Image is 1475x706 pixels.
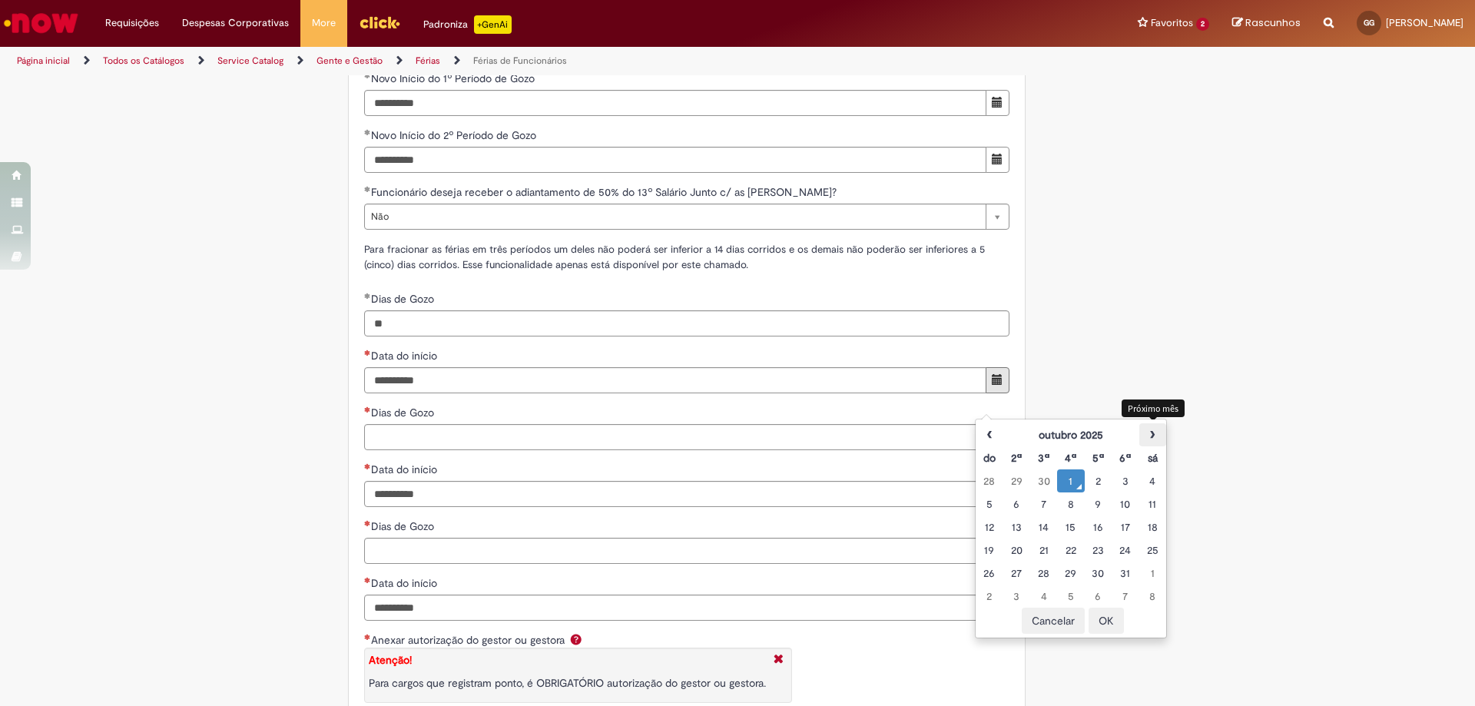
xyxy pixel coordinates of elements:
[1115,519,1135,535] div: 17 October 2025 Friday
[364,538,1009,564] input: Dias de Gozo
[1089,588,1108,604] div: 06 November 2025 Thursday
[979,542,999,558] div: 19 October 2025 Sunday
[1061,519,1080,535] div: 15 October 2025 Wednesday
[1386,16,1463,29] span: [PERSON_NAME]
[1143,542,1162,558] div: 25 October 2025 Saturday
[770,652,787,668] i: Fechar More information Por question_anexo_obriatorio_registro_de_ponto
[979,473,999,489] div: 28 September 2025 Sunday
[364,293,371,299] span: Obrigatório Preenchido
[1057,446,1084,469] th: Quarta-feira
[1143,473,1162,489] div: 04 October 2025 Saturday
[1034,588,1053,604] div: 04 November 2025 Tuesday
[1003,446,1029,469] th: Segunda-feira
[473,55,567,67] a: Férias de Funcionários
[1143,565,1162,581] div: 01 November 2025 Saturday
[369,653,412,667] strong: Atenção!
[979,496,999,512] div: 05 October 2025 Sunday
[1085,446,1112,469] th: Quinta-feira
[1061,473,1080,489] div: O seletor de data foi aberto.01 October 2025 Wednesday
[1006,519,1026,535] div: 13 October 2025 Monday
[1006,542,1026,558] div: 20 October 2025 Monday
[416,55,440,67] a: Férias
[1006,565,1026,581] div: 27 October 2025 Monday
[371,349,440,363] span: Data do início
[371,462,440,476] span: Data do início
[1245,15,1301,30] span: Rascunhos
[369,675,766,691] p: Para cargos que registram ponto, é OBRIGATÓRIO autorização do gestor ou gestora.
[364,406,371,413] span: Necessários
[364,520,371,526] span: Necessários
[1022,608,1085,634] button: Cancelar
[979,565,999,581] div: 26 October 2025 Sunday
[979,588,999,604] div: 02 November 2025 Sunday
[359,11,400,34] img: click_logo_yellow_360x200.png
[317,55,383,67] a: Gente e Gestão
[371,185,840,199] span: Funcionário deseja receber o adiantamento de 50% do 13º Salário Junto c/ as [PERSON_NAME]?
[1034,519,1053,535] div: 14 October 2025 Tuesday
[364,367,986,393] input: Data do início
[1061,588,1080,604] div: 05 November 2025 Wednesday
[371,406,437,419] span: Dias de Gozo
[1089,565,1108,581] div: 30 October 2025 Thursday
[1089,519,1108,535] div: 16 October 2025 Thursday
[1139,446,1166,469] th: Sábado
[1196,18,1209,31] span: 2
[1089,608,1124,634] button: OK
[1232,16,1301,31] a: Rascunhos
[1034,565,1053,581] div: 28 October 2025 Tuesday
[371,128,539,142] span: Novo Início do 2º Período de Gozo
[364,310,1009,336] input: Dias de Gozo
[364,595,986,621] input: Data do início
[364,481,986,507] input: Data do início
[423,15,512,34] div: Padroniza
[1003,423,1139,446] th: outubro 2025. Alternar mês
[1151,15,1193,31] span: Favoritos
[371,519,437,533] span: Dias de Gozo
[364,350,371,356] span: Necessários
[364,90,986,116] input: Novo Início do 1º Período de Gozo 06 April 2026 Monday
[364,186,371,192] span: Obrigatório Preenchido
[1034,473,1053,489] div: 30 September 2025 Tuesday
[1115,565,1135,581] div: 31 October 2025 Friday
[1030,446,1057,469] th: Terça-feira
[976,446,1003,469] th: Domingo
[217,55,283,67] a: Service Catalog
[371,576,440,590] span: Data do início
[103,55,184,67] a: Todos os Catálogos
[474,15,512,34] p: +GenAi
[1061,565,1080,581] div: 29 October 2025 Wednesday
[1115,588,1135,604] div: 07 November 2025 Friday
[567,633,585,645] span: Ajuda para Anexar autorização do gestor ou gestora
[182,15,289,31] span: Despesas Corporativas
[1115,496,1135,512] div: 10 October 2025 Friday
[105,15,159,31] span: Requisições
[1034,496,1053,512] div: 07 October 2025 Tuesday
[1364,18,1374,28] span: GG
[371,204,978,229] span: Não
[364,463,371,469] span: Necessários
[364,243,985,271] span: Para fracionar as férias em três períodos um deles não poderá ser inferior a 14 dias corridos e o...
[17,55,70,67] a: Página inicial
[1115,542,1135,558] div: 24 October 2025 Friday
[1061,542,1080,558] div: 22 October 2025 Wednesday
[1139,423,1166,446] th: Próximo mês
[986,367,1009,393] button: Mostrar calendário para Data do início
[364,72,371,78] span: Obrigatório Preenchido
[1089,473,1108,489] div: 02 October 2025 Thursday
[1143,588,1162,604] div: 08 November 2025 Saturday
[1034,542,1053,558] div: 21 October 2025 Tuesday
[1122,399,1185,417] div: Próximo mês
[975,419,1167,638] div: Escolher data
[1006,496,1026,512] div: 06 October 2025 Monday
[1089,496,1108,512] div: 09 October 2025 Thursday
[1143,519,1162,535] div: 18 October 2025 Saturday
[1089,542,1108,558] div: 23 October 2025 Thursday
[1006,588,1026,604] div: 03 November 2025 Monday
[371,292,437,306] span: Dias de Gozo
[371,71,538,85] span: Novo Início do 1º Período de Gozo
[986,147,1009,173] button: Mostrar calendário para Novo Início do 2º Período de Gozo
[1112,446,1139,469] th: Sexta-feira
[364,577,371,583] span: Necessários
[312,15,336,31] span: More
[1115,473,1135,489] div: 03 October 2025 Friday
